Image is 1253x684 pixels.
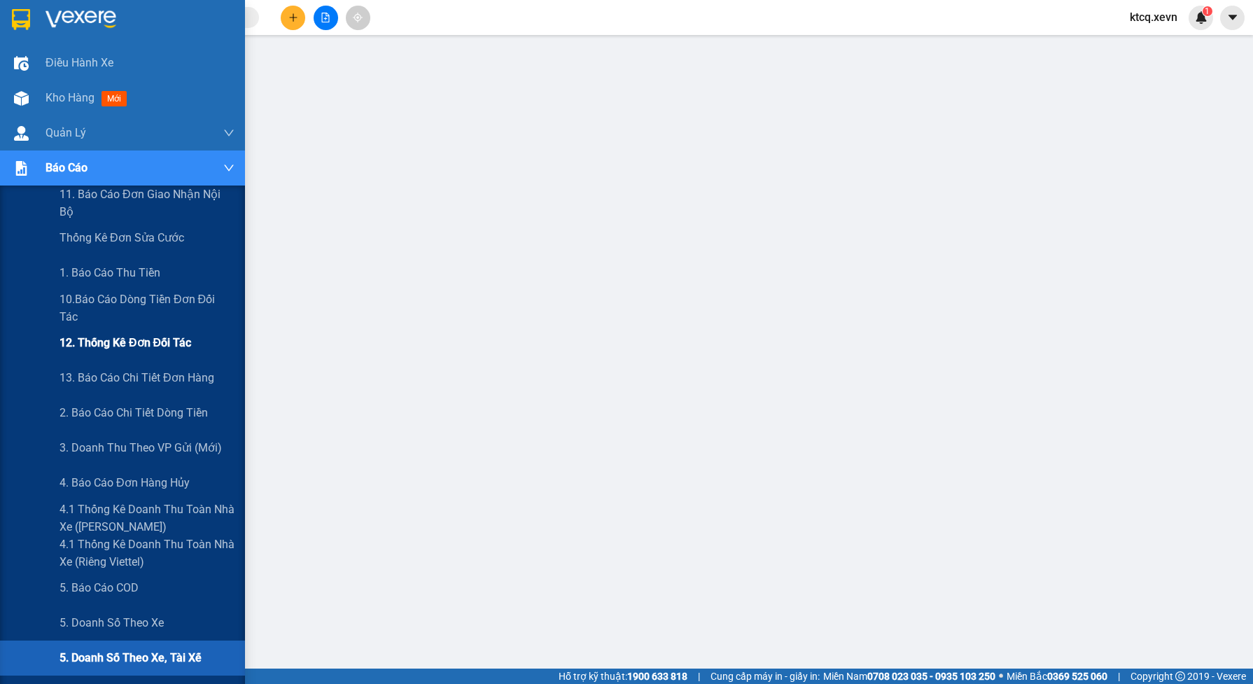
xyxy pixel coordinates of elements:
[1226,11,1239,24] span: caret-down
[12,9,30,30] img: logo-vxr
[559,669,687,684] span: Hỗ trợ kỹ thuật:
[1203,6,1212,16] sup: 1
[101,91,127,106] span: mới
[999,673,1003,679] span: ⚪️
[45,159,87,176] span: Báo cáo
[321,13,330,22] span: file-add
[59,334,191,351] span: 12. Thống kê đơn đối tác
[45,91,94,104] span: Kho hàng
[1047,671,1107,682] strong: 0369 525 060
[1118,669,1120,684] span: |
[223,127,234,139] span: down
[823,669,995,684] span: Miền Nam
[1195,11,1207,24] img: icon-new-feature
[14,126,29,141] img: warehouse-icon
[353,13,363,22] span: aim
[288,13,298,22] span: plus
[346,6,370,30] button: aim
[314,6,338,30] button: file-add
[45,54,113,71] span: Điều hành xe
[59,404,208,421] span: 2. Báo cáo chi tiết dòng tiền
[45,124,86,141] span: Quản Lý
[59,474,190,491] span: 4. Báo cáo đơn hàng hủy
[1205,6,1210,16] span: 1
[59,536,234,571] span: 4.1 Thống kê doanh thu toàn nhà xe (Riêng Viettel)
[14,91,29,106] img: warehouse-icon
[281,6,305,30] button: plus
[698,669,700,684] span: |
[14,56,29,71] img: warehouse-icon
[59,579,139,596] span: 5. Báo cáo COD
[627,671,687,682] strong: 1900 633 818
[59,229,184,246] span: Thống kê đơn sửa cước
[867,671,995,682] strong: 0708 023 035 - 0935 103 250
[59,264,160,281] span: 1. Báo cáo thu tiền
[1007,669,1107,684] span: Miền Bắc
[59,291,234,326] span: 10.Báo cáo dòng tiền đơn đối tác
[59,614,164,631] span: 5. Doanh số theo xe
[59,439,222,456] span: 3. Doanh Thu theo VP Gửi (mới)
[14,161,29,176] img: solution-icon
[223,162,234,174] span: down
[59,501,234,536] span: 4.1 Thống kê doanh thu toàn nhà xe ([PERSON_NAME])
[59,369,214,386] span: 13. Báo cáo chi tiết đơn hàng
[59,186,234,221] span: 11. Báo cáo đơn giao nhận nội bộ
[710,669,820,684] span: Cung cấp máy in - giấy in:
[1119,8,1189,26] span: ktcq.xevn
[1175,671,1185,681] span: copyright
[1220,6,1245,30] button: caret-down
[59,649,202,666] span: 5. Doanh số theo xe, tài xế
